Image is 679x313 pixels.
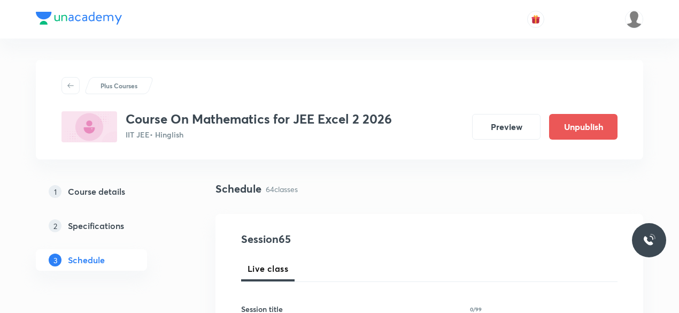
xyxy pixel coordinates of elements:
p: Plus Courses [101,81,137,90]
a: 2Specifications [36,215,181,236]
img: Arpita [625,10,643,28]
p: 0/99 [470,307,482,312]
a: Company Logo [36,12,122,27]
img: ttu [643,234,655,247]
p: 1 [49,185,61,198]
h4: Session 65 [241,231,436,247]
p: 64 classes [266,184,298,195]
span: Live class [248,262,288,275]
img: 5BDFA2EE-D317-48C6-9B8D-4E55194A9E37_plus.png [61,111,117,142]
p: IIT JEE • Hinglish [126,129,392,140]
a: 1Course details [36,181,181,202]
button: Unpublish [549,114,618,140]
button: Preview [472,114,541,140]
h5: Specifications [68,219,124,232]
p: 2 [49,219,61,232]
h4: Schedule [215,181,261,197]
img: avatar [531,14,541,24]
img: Company Logo [36,12,122,25]
p: 3 [49,254,61,266]
button: avatar [527,11,544,28]
h5: Schedule [68,254,105,266]
h5: Course details [68,185,125,198]
h3: Course On Mathematics for JEE Excel 2 2026 [126,111,392,127]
